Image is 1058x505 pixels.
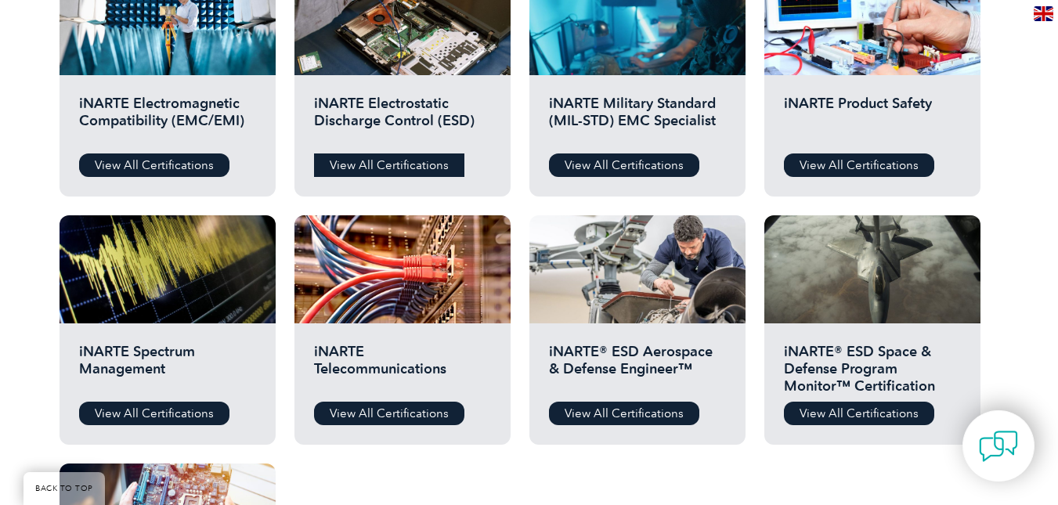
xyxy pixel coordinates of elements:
[784,153,934,177] a: View All Certifications
[314,95,491,142] h2: iNARTE Electrostatic Discharge Control (ESD)
[784,95,961,142] h2: iNARTE Product Safety
[549,402,699,425] a: View All Certifications
[79,343,256,390] h2: iNARTE Spectrum Management
[79,402,229,425] a: View All Certifications
[314,153,464,177] a: View All Certifications
[23,472,105,505] a: BACK TO TOP
[549,343,726,390] h2: iNARTE® ESD Aerospace & Defense Engineer™
[79,153,229,177] a: View All Certifications
[549,153,699,177] a: View All Certifications
[1034,6,1053,21] img: en
[784,343,961,390] h2: iNARTE® ESD Space & Defense Program Monitor™ Certification
[549,95,726,142] h2: iNARTE Military Standard (MIL-STD) EMC Specialist
[314,402,464,425] a: View All Certifications
[979,427,1018,466] img: contact-chat.png
[314,343,491,390] h2: iNARTE Telecommunications
[784,402,934,425] a: View All Certifications
[79,95,256,142] h2: iNARTE Electromagnetic Compatibility (EMC/EMI)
